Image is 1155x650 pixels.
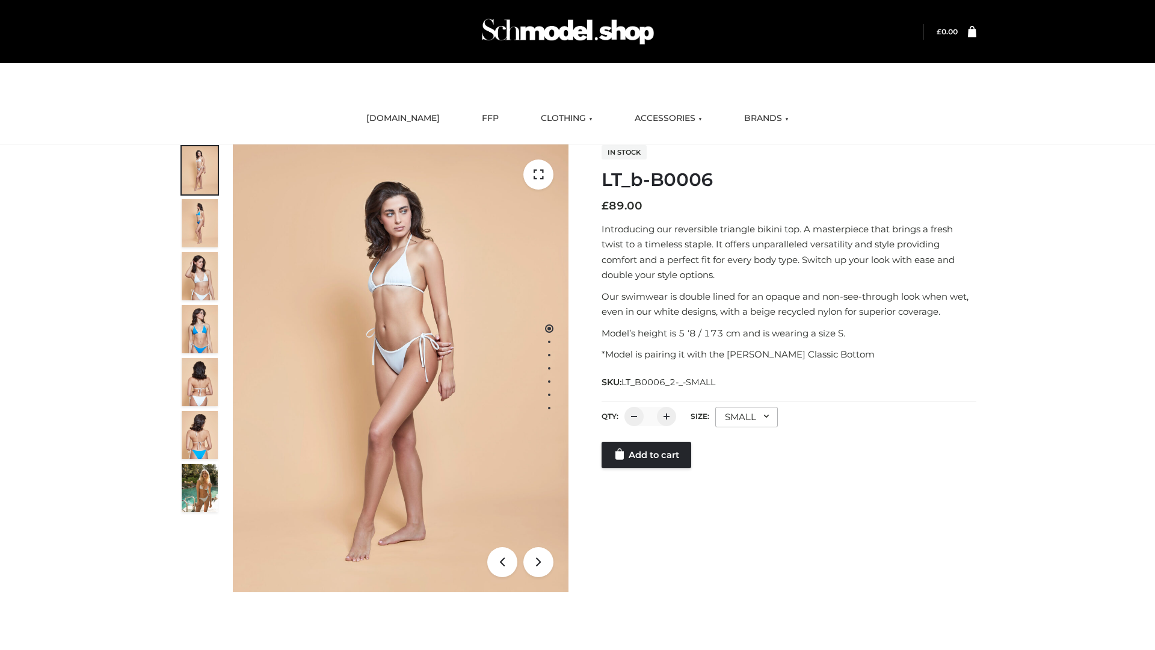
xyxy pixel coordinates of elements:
a: [DOMAIN_NAME] [357,105,449,132]
a: £0.00 [937,27,958,36]
span: SKU: [602,375,716,389]
span: LT_B0006_2-_-SMALL [621,377,715,388]
img: ArielClassicBikiniTop_CloudNine_AzureSky_OW114ECO_1 [233,144,568,592]
bdi: 0.00 [937,27,958,36]
img: ArielClassicBikiniTop_CloudNine_AzureSky_OW114ECO_4-scaled.jpg [182,305,218,353]
p: Introducing our reversible triangle bikini top. A masterpiece that brings a fresh twist to a time... [602,221,976,283]
img: ArielClassicBikiniTop_CloudNine_AzureSky_OW114ECO_2-scaled.jpg [182,199,218,247]
img: ArielClassicBikiniTop_CloudNine_AzureSky_OW114ECO_1-scaled.jpg [182,146,218,194]
a: BRANDS [735,105,798,132]
label: QTY: [602,412,618,421]
span: £ [937,27,941,36]
h1: LT_b-B0006 [602,169,976,191]
img: ArielClassicBikiniTop_CloudNine_AzureSky_OW114ECO_8-scaled.jpg [182,411,218,459]
a: FFP [473,105,508,132]
img: Schmodel Admin 964 [478,8,658,55]
span: In stock [602,145,647,159]
img: ArielClassicBikiniTop_CloudNine_AzureSky_OW114ECO_3-scaled.jpg [182,252,218,300]
div: SMALL [715,407,778,427]
a: ACCESSORIES [626,105,711,132]
img: Arieltop_CloudNine_AzureSky2.jpg [182,464,218,512]
a: CLOTHING [532,105,602,132]
p: *Model is pairing it with the [PERSON_NAME] Classic Bottom [602,347,976,362]
bdi: 89.00 [602,199,642,212]
label: Size: [691,412,709,421]
a: Add to cart [602,442,691,468]
span: £ [602,199,609,212]
img: ArielClassicBikiniTop_CloudNine_AzureSky_OW114ECO_7-scaled.jpg [182,358,218,406]
p: Our swimwear is double lined for an opaque and non-see-through look when wet, even in our white d... [602,289,976,320]
p: Model’s height is 5 ‘8 / 173 cm and is wearing a size S. [602,326,976,341]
